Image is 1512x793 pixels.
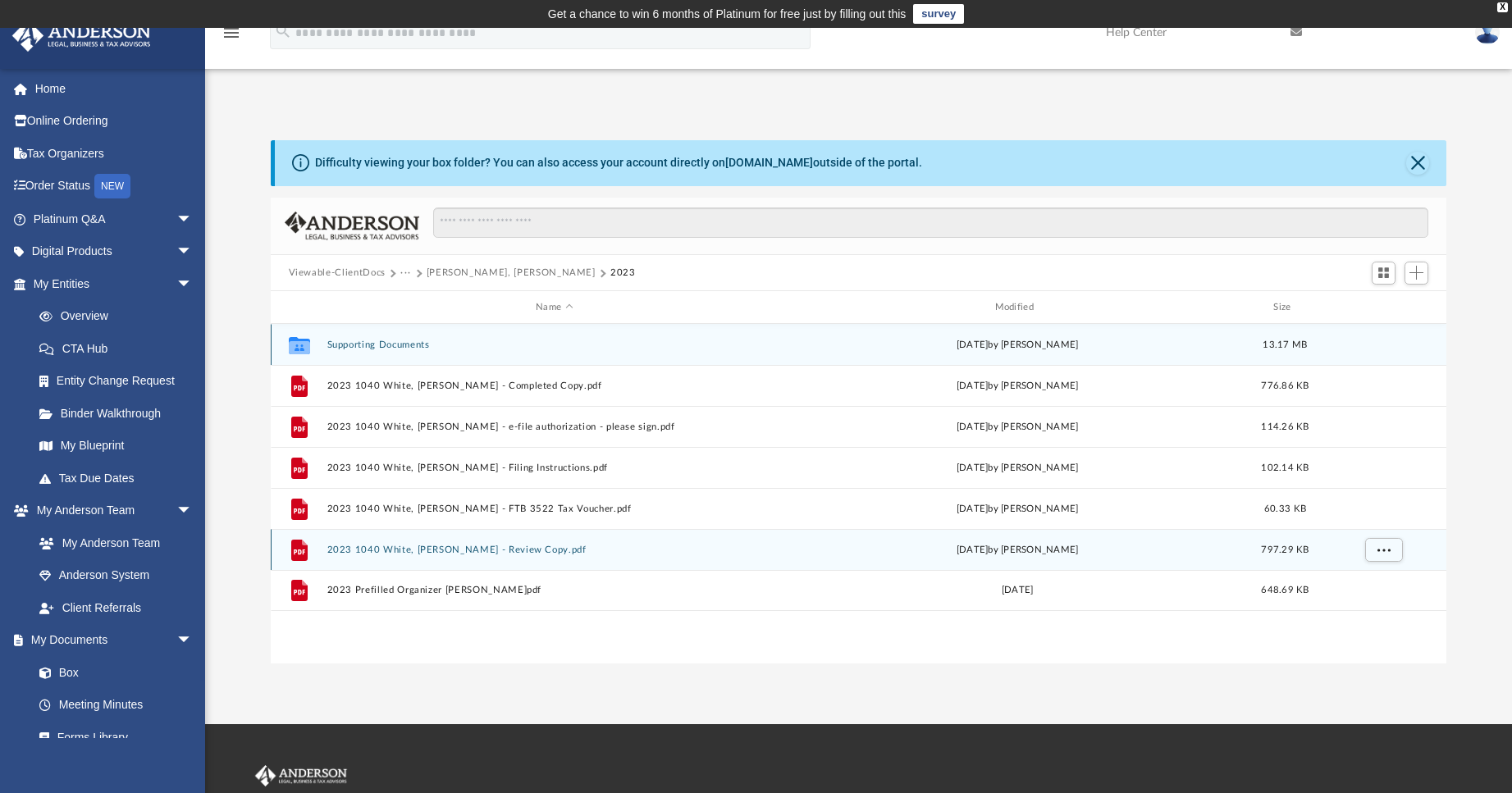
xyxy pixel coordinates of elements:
[1261,463,1309,472] span: 102.14 KB
[1261,545,1309,554] span: 797.29 KB
[23,591,209,624] a: Client Referrals
[23,397,217,430] a: Binder Walkthrough
[789,300,1245,315] div: Modified
[1364,538,1402,563] button: More options
[11,624,209,657] a: My Documentsarrow_drop_down
[11,170,217,203] a: Order StatusNEW
[327,422,782,432] button: 2023 1040 White, [PERSON_NAME] - e-file authorization - please sign.pdf
[23,430,209,463] a: My Blueprint
[610,266,636,280] button: 2023
[1261,381,1309,390] span: 776.86 KB
[789,543,1245,558] div: [DATE] by [PERSON_NAME]
[789,420,1245,435] div: [DATE] by [PERSON_NAME]
[222,31,241,43] a: menu
[1261,586,1309,595] span: 648.69 KB
[11,72,217,105] a: Home
[327,463,782,473] button: 2023 1040 White, [PERSON_NAME] - Filing Instructions.pdf
[789,379,1245,394] div: [DATE] by [PERSON_NAME]
[94,174,130,198] div: NEW
[327,381,782,391] button: 2023 1040 White, [PERSON_NAME] - Completed Copy.pdf
[327,340,782,350] button: Supporting Documents
[1475,21,1500,44] img: User Pic
[289,266,386,280] button: Viewable-ClientDocs
[327,586,782,596] button: 2023 Prefilled Organizer [PERSON_NAME]pdf
[277,300,318,315] div: id
[176,203,209,236] span: arrow_drop_down
[1405,262,1429,285] button: Add
[433,207,1428,239] input: Search files and folders
[23,559,209,592] a: Anderson System
[11,494,209,527] a: My Anderson Teamarrow_drop_down
[789,583,1245,598] div: [DATE]
[176,235,209,269] span: arrow_drop_down
[23,332,217,365] a: CTA Hub
[725,156,813,169] a: [DOMAIN_NAME]
[176,267,209,301] span: arrow_drop_down
[400,266,411,280] button: ···
[327,545,782,555] button: 2023 1040 White, [PERSON_NAME] - Review Copy.pdf
[222,23,241,43] i: menu
[11,137,217,170] a: Tax Organizers
[427,266,596,280] button: [PERSON_NAME], [PERSON_NAME]
[548,4,907,24] div: Get a chance to win 6 months of Platinum for free just by filling out this
[327,504,782,514] button: 2023 1040 White, [PERSON_NAME] - FTB 3522 Tax Voucher.pdf
[11,267,217,300] a: My Entitiesarrow_drop_down
[271,324,1447,663] div: grid
[1263,340,1307,349] span: 13.17 MB
[7,20,156,52] img: Anderson Advisors Platinum Portal
[252,765,350,786] img: Anderson Advisors Platinum Portal
[176,624,209,658] span: arrow_drop_down
[789,461,1245,476] div: [DATE] by [PERSON_NAME]
[23,721,201,754] a: Forms Library
[23,300,217,333] a: Overview
[176,494,209,528] span: arrow_drop_down
[23,526,201,559] a: My Anderson Team
[11,203,217,235] a: Platinum Q&Aarrow_drop_down
[23,462,217,494] a: Tax Due Dates
[789,502,1245,517] div: [DATE] by [PERSON_NAME]
[11,235,217,268] a: Digital Productsarrow_drop_down
[23,656,201,689] a: Box
[11,105,217,138] a: Online Ordering
[315,154,922,171] div: Difficulty viewing your box folder? You can also access your account directly on outside of the p...
[1264,504,1306,513] span: 60.33 KB
[274,22,292,40] i: search
[1261,422,1309,431] span: 114.26 KB
[23,365,217,398] a: Entity Change Request
[1252,300,1318,315] div: Size
[1372,262,1396,285] button: Switch to Grid View
[326,300,782,315] div: Name
[1406,152,1429,175] button: Close
[23,689,209,722] a: Meeting Minutes
[1497,2,1508,12] div: close
[1325,300,1440,315] div: id
[913,4,964,24] a: survey
[789,338,1245,353] div: [DATE] by [PERSON_NAME]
